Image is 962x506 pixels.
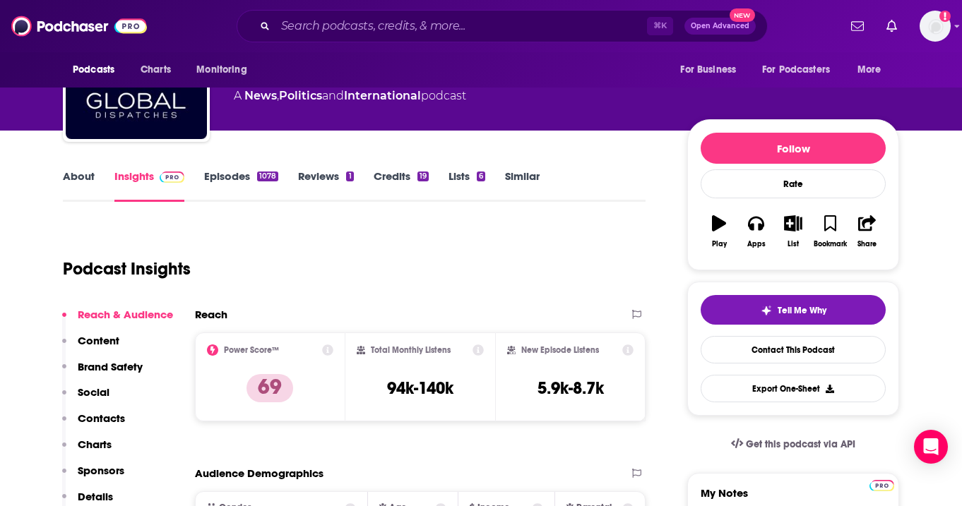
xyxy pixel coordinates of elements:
[62,411,125,438] button: Contacts
[298,169,353,202] a: Reviews1
[857,60,881,80] span: More
[538,378,604,399] h3: 5.9k-8.7k
[684,18,756,35] button: Open AdvancedNew
[62,308,173,334] button: Reach & Audience
[195,466,323,480] h2: Audience Demographics
[701,133,886,164] button: Follow
[814,240,847,248] div: Bookmark
[753,56,850,83] button: open menu
[196,60,247,80] span: Monitoring
[869,478,894,491] a: Pro website
[234,88,466,104] div: A podcast
[920,11,951,42] img: User Profile
[761,305,772,316] img: tell me why sparkle
[701,169,886,198] div: Rate
[224,345,279,355] h2: Power Score™
[762,60,830,80] span: For Podcasters
[712,240,727,248] div: Play
[746,438,855,450] span: Get this podcast via API
[279,89,322,102] a: Politics
[848,56,899,83] button: open menu
[63,258,191,279] h1: Podcast Insights
[78,334,119,347] p: Content
[417,171,429,181] div: 19
[869,480,894,491] img: Podchaser Pro
[63,169,95,202] a: About
[62,464,124,490] button: Sponsors
[701,336,886,363] a: Contact This Podcast
[160,171,184,183] img: Podchaser Pro
[845,14,869,38] a: Show notifications dropdown
[257,171,278,181] div: 1078
[747,240,766,248] div: Apps
[920,11,951,42] span: Logged in as Isla
[114,169,184,202] a: InsightsPodchaser Pro
[62,360,143,386] button: Brand Safety
[73,60,114,80] span: Podcasts
[521,345,599,355] h2: New Episode Listens
[737,206,774,257] button: Apps
[730,8,755,22] span: New
[247,374,293,402] p: 69
[237,10,768,42] div: Search podcasts, credits, & more...
[78,385,109,399] p: Social
[344,89,421,102] a: International
[701,206,737,257] button: Play
[62,438,112,464] button: Charts
[62,334,119,360] button: Content
[881,14,903,38] a: Show notifications dropdown
[680,60,736,80] span: For Business
[78,438,112,451] p: Charts
[647,17,673,35] span: ⌘ K
[775,206,812,257] button: List
[691,23,749,30] span: Open Advanced
[920,11,951,42] button: Show profile menu
[63,56,133,83] button: open menu
[195,308,227,321] h2: Reach
[78,490,113,503] p: Details
[505,169,540,202] a: Similar
[11,13,147,40] img: Podchaser - Follow, Share and Rate Podcasts
[275,15,647,37] input: Search podcasts, credits, & more...
[374,169,429,202] a: Credits19
[701,375,886,402] button: Export One-Sheet
[701,295,886,325] button: tell me why sparkleTell Me Why
[244,89,277,102] a: News
[78,360,143,373] p: Brand Safety
[914,430,948,464] div: Open Intercom Messenger
[778,305,826,316] span: Tell Me Why
[322,89,344,102] span: and
[78,464,124,477] p: Sponsors
[277,89,279,102] span: ,
[477,171,485,181] div: 6
[812,206,848,257] button: Bookmark
[788,240,799,248] div: List
[346,171,353,181] div: 1
[670,56,754,83] button: open menu
[939,11,951,22] svg: Add a profile image
[387,378,453,399] h3: 94k-140k
[186,56,265,83] button: open menu
[78,411,125,425] p: Contacts
[857,240,877,248] div: Share
[204,169,278,202] a: Episodes1078
[141,60,171,80] span: Charts
[720,427,867,462] a: Get this podcast via API
[849,206,886,257] button: Share
[131,56,179,83] a: Charts
[371,345,451,355] h2: Total Monthly Listens
[78,308,173,321] p: Reach & Audience
[62,385,109,411] button: Social
[449,169,485,202] a: Lists6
